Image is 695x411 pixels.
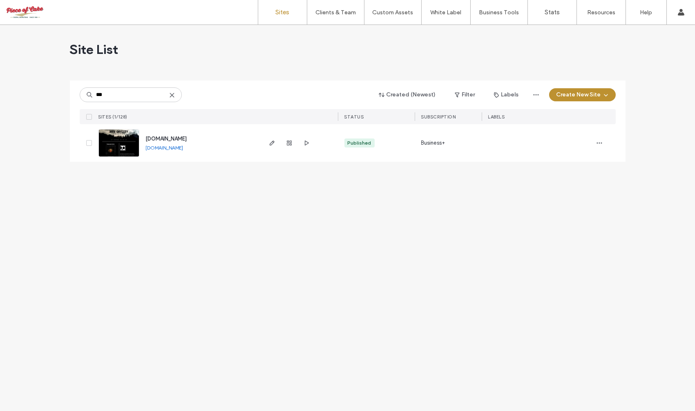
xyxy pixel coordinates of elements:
span: LABELS [488,114,505,120]
label: Resources [587,9,615,16]
span: SITES (1/128) [98,114,128,120]
label: Custom Assets [373,9,413,16]
span: Business+ [421,139,445,147]
label: Business Tools [479,9,519,16]
button: Create New Site [549,88,616,101]
label: Clients & Team [315,9,356,16]
label: Sites [276,9,290,16]
div: Published [348,139,371,147]
a: [DOMAIN_NAME] [146,145,183,151]
span: SUBSCRIPTION [421,114,456,120]
span: Help [18,6,35,13]
label: White Label [431,9,462,16]
span: Site List [70,41,118,58]
span: STATUS [344,114,364,120]
button: Filter [447,88,483,101]
label: Stats [545,9,560,16]
button: Created (Newest) [372,88,443,101]
button: Labels [487,88,526,101]
label: Help [640,9,653,16]
a: [DOMAIN_NAME] [146,136,187,142]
